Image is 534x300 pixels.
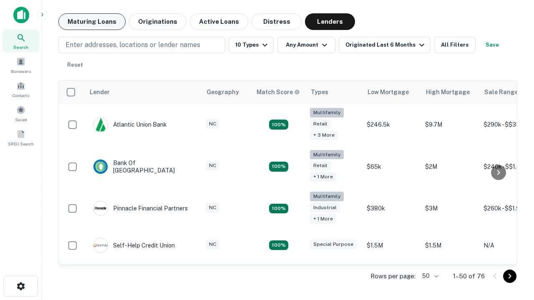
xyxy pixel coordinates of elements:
div: Bank Of [GEOGRAPHIC_DATA] [93,159,193,174]
th: Types [306,80,363,104]
button: Save your search to get updates of matches that match your search criteria. [479,37,506,53]
div: Matching Properties: 11, hasApolloMatch: undefined [269,240,288,250]
div: Special Purpose [310,240,357,249]
td: $1.5M [421,230,479,261]
td: $2M [421,146,479,188]
button: 10 Types [229,37,274,53]
a: Search [3,30,39,52]
img: picture [93,238,108,252]
div: Self-help Credit Union [93,238,175,253]
div: High Mortgage [426,87,470,97]
button: Active Loans [190,13,248,30]
span: Saved [15,116,27,123]
p: Rows per page: [370,271,416,281]
button: All Filters [434,37,476,53]
td: $3M [421,187,479,230]
div: Sale Range [484,87,518,97]
button: Any Amount [277,37,335,53]
div: 50 [419,270,440,282]
div: Multifamily [310,150,344,160]
td: $65k [363,146,421,188]
div: Capitalize uses an advanced AI algorithm to match your search with the best lender. The match sco... [257,87,300,97]
div: Matching Properties: 10, hasApolloMatch: undefined [269,120,288,130]
span: Contacts [13,92,29,99]
div: Multifamily [310,108,344,117]
td: $246.5k [363,104,421,146]
p: Enter addresses, locations or lender names [65,40,200,50]
div: Retail [310,161,331,170]
button: Originated Last 6 Months [339,37,431,53]
td: $1.5M [363,230,421,261]
div: Geography [207,87,239,97]
div: NC [206,203,219,212]
div: + 1 more [310,214,336,224]
iframe: Chat Widget [492,207,534,247]
div: Low Mortgage [368,87,409,97]
button: Lenders [305,13,355,30]
button: Go to next page [503,270,516,283]
div: Types [311,87,328,97]
th: Capitalize uses an advanced AI algorithm to match your search with the best lender. The match sco... [252,80,306,104]
div: Lender [90,87,110,97]
p: 1–50 of 76 [453,271,485,281]
div: + 3 more [310,130,338,140]
h6: Match Score [257,87,298,97]
div: Atlantic Union Bank [93,117,167,132]
img: capitalize-icon.png [13,7,29,23]
div: NC [206,240,219,249]
th: Lender [85,80,202,104]
td: $9.7M [421,104,479,146]
div: Retail [310,119,331,129]
a: SREO Search [3,126,39,149]
div: Matching Properties: 13, hasApolloMatch: undefined [269,204,288,214]
button: Originations [129,13,186,30]
a: Contacts [3,78,39,100]
a: Borrowers [3,54,39,76]
div: Matching Properties: 17, hasApolloMatch: undefined [269,162,288,172]
img: picture [93,201,108,215]
span: Search [13,44,28,50]
a: Saved [3,102,39,125]
button: Reset [62,57,88,73]
div: NC [206,119,219,129]
th: Low Mortgage [363,80,421,104]
span: SREO Search [8,140,34,147]
div: NC [206,161,219,170]
button: Distress [252,13,302,30]
button: Enter addresses, locations or lender names [58,37,225,53]
span: Borrowers [11,68,31,75]
button: Maturing Loans [58,13,126,30]
div: + 1 more [310,172,336,182]
div: Industrial [310,203,340,212]
img: picture [93,160,108,174]
div: Pinnacle Financial Partners [93,201,188,216]
div: Originated Last 6 Months [345,40,427,50]
th: Geography [202,80,252,104]
td: $380k [363,187,421,230]
img: picture [93,117,108,132]
th: High Mortgage [421,80,479,104]
div: Multifamily [310,192,344,201]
